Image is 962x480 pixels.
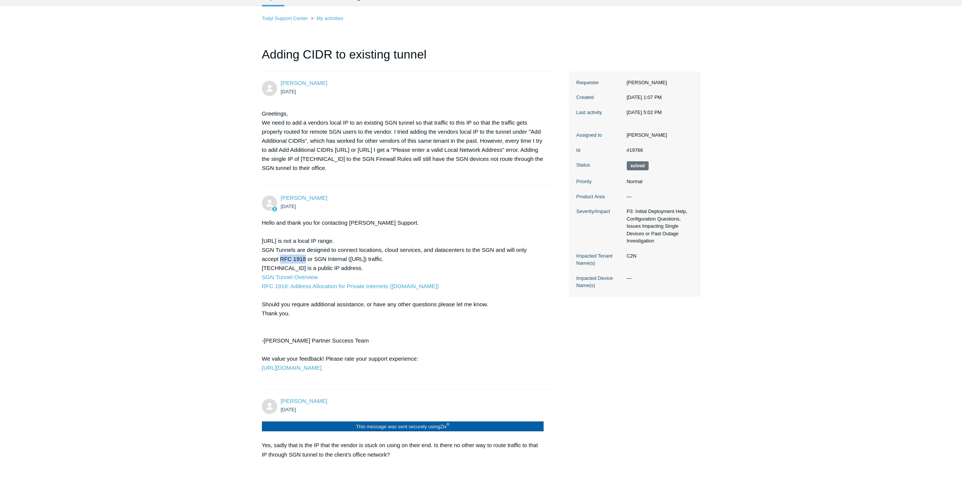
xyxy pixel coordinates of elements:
dt: Impacted Device Name(s) [576,275,623,289]
div: Hello and thank you for contacting [PERSON_NAME] Support. [URL] is not a local IP range. SGN Tunn... [262,218,544,381]
span: Kris Haire [281,194,327,201]
dt: Created [576,94,623,101]
a: My activities [316,15,343,21]
time: 08/26/2024, 13:07 [281,89,296,94]
a: SGN Tunnel Overview [262,274,318,280]
dt: Severity/Impact [576,208,623,215]
time: 08/26/2024, 13:41 [281,407,296,412]
li: My activities [309,15,343,21]
a: [PERSON_NAME] [281,194,327,201]
h1: Adding CIDR to existing tunnel [262,45,551,71]
dt: Last activity [576,109,623,116]
dd: — [623,193,693,201]
li: Todyl Support Center [262,15,310,21]
span: Yes, sadly that is the IP that the vendor is stuck on using on their end. Is there no other way t... [262,442,538,458]
span: This request has been solved [627,161,649,170]
a: [PERSON_NAME] [281,398,327,404]
span: Diego Ferreiro [281,398,327,404]
span: This message was sent securely using [356,424,440,429]
dd: P3: Initial Deployment Help, Configuration Questions, Issues Impacting Single Devices or Past Out... [623,208,693,245]
dt: Impacted Tenant Name(s) [576,252,623,267]
a: [PERSON_NAME] [281,80,327,86]
dt: Priority [576,178,623,185]
dt: Id [576,147,623,154]
dd: — [623,275,693,282]
p: Greetings, We need to add a vendors local IP to an existing SGN tunnel so that traffic to this IP... [262,109,544,173]
dt: Status [576,161,623,169]
time: 08/26/2024, 13:07 [627,94,662,100]
a: RFC 1918: Address Allocation for Private Internets ([DOMAIN_NAME]) [262,283,439,289]
a: Todyl Support Center [262,15,308,21]
time: 09/17/2024, 17:02 [627,110,662,115]
span: Diego Ferreiro [281,80,327,86]
span: ® [447,423,449,427]
dt: Assigned to [576,131,623,139]
a: [URL][DOMAIN_NAME] [262,364,322,371]
dd: Normal [623,178,693,185]
dt: Product Area [576,193,623,201]
dd: [PERSON_NAME] [623,79,693,86]
span: Zix [440,424,446,429]
dd: C2N [623,252,693,260]
dd: [PERSON_NAME] [623,131,693,139]
time: 08/26/2024, 13:34 [281,204,296,209]
dd: #19766 [623,147,693,154]
a: This message was sent securely usingZix® [356,423,449,429]
dt: Requester [576,79,623,86]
